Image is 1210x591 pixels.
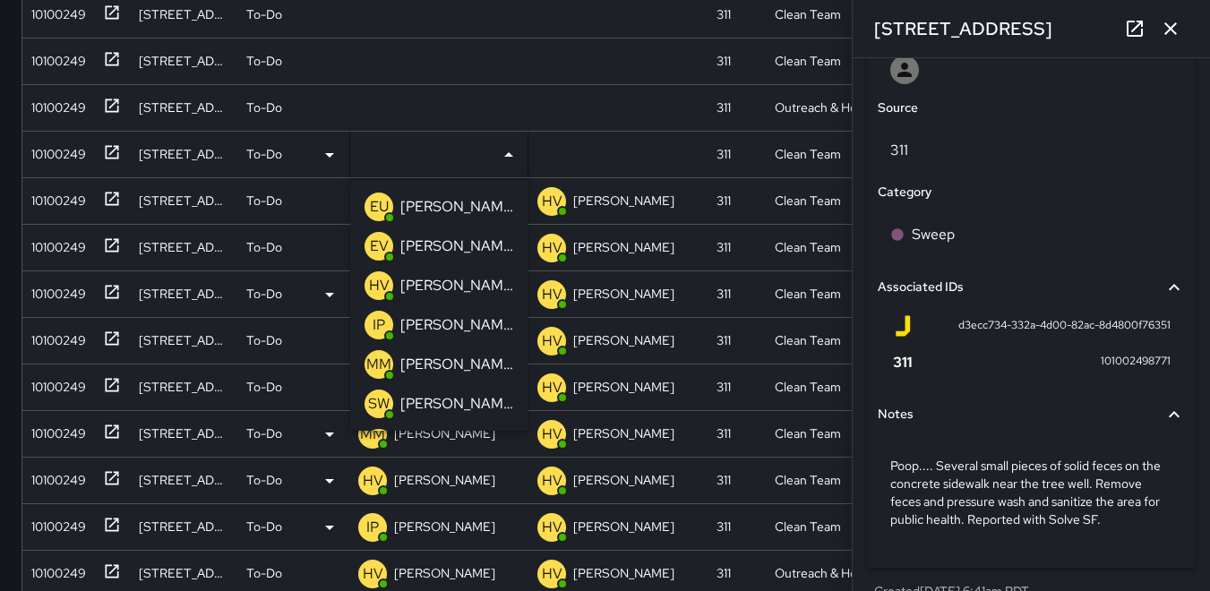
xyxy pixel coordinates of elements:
[246,518,282,535] p: To-Do
[246,192,282,210] p: To-Do
[139,238,228,256] div: 495 Minna Street
[139,564,228,582] div: 25 7th Street
[246,378,282,396] p: To-Do
[717,378,731,396] div: 311
[717,192,731,210] div: 311
[775,378,841,396] div: Clean Team
[573,285,674,303] p: [PERSON_NAME]
[717,424,731,442] div: 311
[373,314,385,336] p: IP
[573,238,674,256] p: [PERSON_NAME]
[363,563,383,585] p: HV
[775,98,869,116] div: Outreach & Hospitality
[717,98,731,116] div: 311
[496,142,521,167] button: Close
[542,284,562,305] p: HV
[573,378,674,396] p: [PERSON_NAME]
[246,471,282,489] p: To-Do
[246,424,282,442] p: To-Do
[400,275,513,296] p: [PERSON_NAME]
[775,285,841,303] div: Clean Team
[573,192,674,210] p: [PERSON_NAME]
[139,192,228,210] div: 573 Minna Street
[246,5,282,23] p: To-Do
[775,238,841,256] div: Clean Team
[139,5,228,23] div: 550 Minna Street
[542,563,562,585] p: HV
[400,354,513,375] p: [PERSON_NAME]
[24,371,86,396] div: 10100249
[394,518,495,535] p: [PERSON_NAME]
[246,564,282,582] p: To-Do
[370,196,389,218] p: EU
[246,331,282,349] p: To-Do
[717,285,731,303] div: 311
[775,192,841,210] div: Clean Team
[246,52,282,70] p: To-Do
[24,138,86,163] div: 10100249
[717,145,731,163] div: 311
[139,145,228,163] div: 550 Minna Street
[394,471,495,489] p: [PERSON_NAME]
[24,231,86,256] div: 10100249
[370,236,389,257] p: EV
[24,184,86,210] div: 10100249
[775,424,841,442] div: Clean Team
[360,424,385,445] p: MM
[573,564,674,582] p: [PERSON_NAME]
[717,5,731,23] div: 311
[246,285,282,303] p: To-Do
[394,564,495,582] p: [PERSON_NAME]
[400,236,513,257] p: [PERSON_NAME]
[717,331,731,349] div: 311
[366,517,379,538] p: IP
[542,517,562,538] p: HV
[139,52,228,70] div: 550 Minna Street
[400,393,513,415] p: [PERSON_NAME] Weekly
[139,331,228,349] div: 550 Minna Street
[400,196,513,218] p: [PERSON_NAME]
[246,238,282,256] p: To-Do
[24,45,86,70] div: 10100249
[24,557,86,582] div: 10100249
[24,417,86,442] div: 10100249
[775,145,841,163] div: Clean Team
[542,237,562,259] p: HV
[573,331,674,349] p: [PERSON_NAME]
[542,191,562,212] p: HV
[400,314,513,336] p: [PERSON_NAME]
[775,331,841,349] div: Clean Team
[717,564,731,582] div: 311
[24,464,86,489] div: 10100249
[139,378,228,396] div: 476 Tehama Street
[246,98,282,116] p: To-Do
[139,424,228,442] div: 444 Tehama Street
[246,145,282,163] p: To-Do
[775,564,869,582] div: Outreach & Hospitality
[542,330,562,352] p: HV
[717,471,731,489] div: 311
[717,52,731,70] div: 311
[139,285,228,303] div: 1101 Market Street
[573,518,674,535] p: [PERSON_NAME]
[573,471,674,489] p: [PERSON_NAME]
[139,98,228,116] div: 550 Minna Street
[394,424,495,442] p: [PERSON_NAME]
[24,324,86,349] div: 10100249
[542,424,562,445] p: HV
[24,91,86,116] div: 10100249
[139,518,228,535] div: 95 7th Street
[369,275,390,296] p: HV
[775,52,841,70] div: Clean Team
[573,424,674,442] p: [PERSON_NAME]
[717,518,731,535] div: 311
[775,471,841,489] div: Clean Team
[368,393,390,415] p: SW
[363,470,383,492] p: HV
[366,354,391,375] p: MM
[717,238,731,256] div: 311
[542,377,562,398] p: HV
[542,470,562,492] p: HV
[24,278,86,303] div: 10100249
[775,518,841,535] div: Clean Team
